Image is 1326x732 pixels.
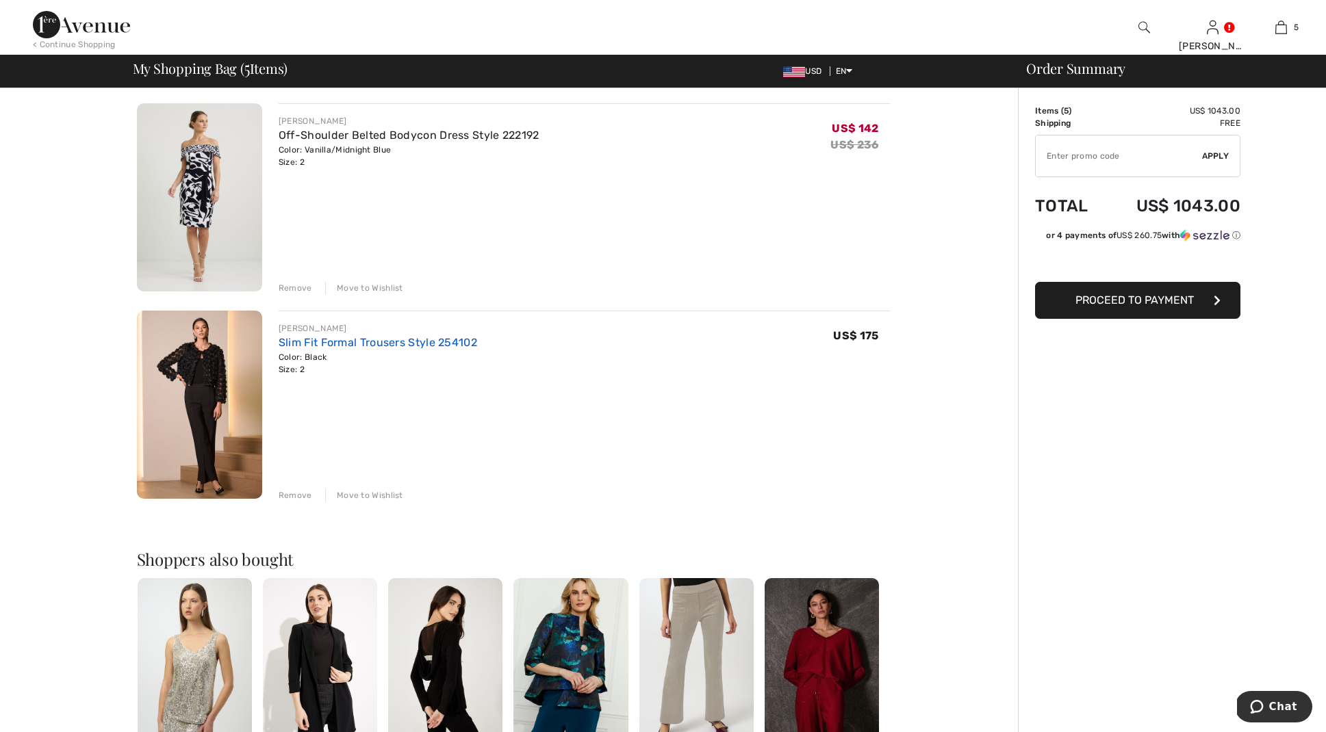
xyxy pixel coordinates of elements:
[830,138,878,151] s: US$ 236
[1180,229,1229,241] img: Sezzle
[833,329,878,342] span: US$ 175
[783,66,827,76] span: USD
[137,103,262,291] img: Off-Shoulder Belted Bodycon Dress Style 222192
[244,58,250,76] span: 5
[1035,105,1104,117] td: Items ( )
[1035,246,1240,277] iframe: PayPal-paypal
[1010,62,1318,75] div: Order Summary
[1104,183,1240,229] td: US$ 1043.00
[1207,19,1219,36] img: My Info
[783,66,805,77] img: US Dollar
[1035,117,1104,129] td: Shipping
[325,282,403,294] div: Move to Wishlist
[279,322,477,335] div: [PERSON_NAME]
[1207,21,1219,34] a: Sign In
[279,144,539,168] div: Color: Vanilla/Midnight Blue Size: 2
[137,551,890,567] h2: Shoppers also bought
[1117,231,1162,240] span: US$ 260.75
[1064,106,1069,116] span: 5
[1075,293,1194,306] span: Proceed to Payment
[325,489,403,501] div: Move to Wishlist
[1247,19,1314,36] a: 5
[279,282,312,294] div: Remove
[279,129,539,142] a: Off-Shoulder Belted Bodycon Dress Style 222192
[1104,117,1240,129] td: Free
[836,66,853,76] span: EN
[33,38,116,51] div: < Continue Shopping
[1275,19,1287,36] img: My Bag
[1294,21,1299,34] span: 5
[1046,229,1240,241] div: or 4 payments of with
[137,311,262,499] img: Slim Fit Formal Trousers Style 254102
[1035,282,1240,319] button: Proceed to Payment
[1237,691,1312,725] iframe: Opens a widget where you can chat to one of our agents
[133,62,288,75] span: My Shopping Bag ( Items)
[1138,19,1150,36] img: search the website
[279,351,477,376] div: Color: Black Size: 2
[1202,150,1229,162] span: Apply
[1035,183,1104,229] td: Total
[279,489,312,501] div: Remove
[1036,135,1202,177] input: Promo code
[1179,39,1246,53] div: [PERSON_NAME]
[279,336,477,349] a: Slim Fit Formal Trousers Style 254102
[832,122,878,135] span: US$ 142
[1104,105,1240,117] td: US$ 1043.00
[279,115,539,127] div: [PERSON_NAME]
[33,11,130,38] img: 1ère Avenue
[1035,229,1240,246] div: or 4 payments ofUS$ 260.75withSezzle Click to learn more about Sezzle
